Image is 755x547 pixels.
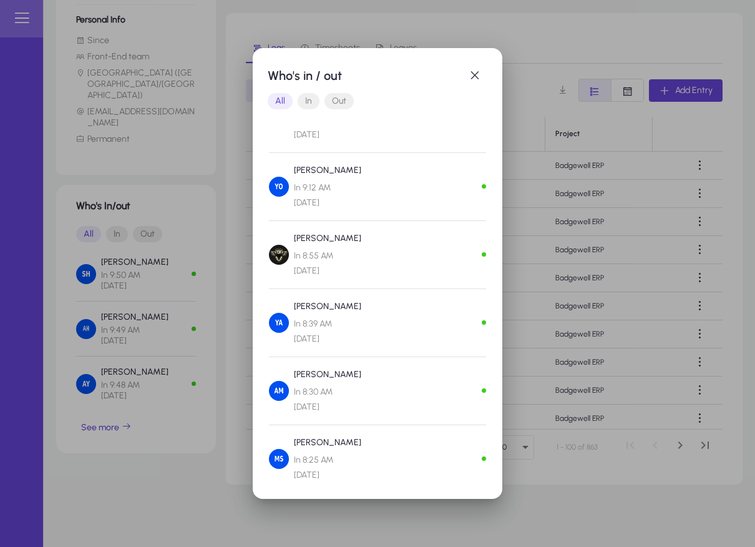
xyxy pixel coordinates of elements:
[294,367,361,382] p: [PERSON_NAME]
[269,177,289,197] img: Yomna Osman
[269,313,289,333] img: Yara Ahmed
[294,435,361,450] p: [PERSON_NAME]
[324,93,354,109] button: Out
[269,245,289,265] img: Hazem Mourad
[294,231,361,246] p: [PERSON_NAME]
[269,381,289,401] img: AbdelRahman Mohamed
[298,93,319,109] button: In
[294,249,361,278] span: In 8:55 AM [DATE]
[294,299,361,314] p: [PERSON_NAME]
[294,317,361,347] span: In 8:39 AM [DATE]
[294,180,361,210] span: In 9:12 AM [DATE]
[294,453,361,483] span: In 8:25 AM [DATE]
[268,93,293,109] button: All
[268,66,462,86] h1: Who's in / out
[268,89,487,114] mat-button-toggle-group: Font Style
[269,449,289,469] img: mahmoud srour
[294,385,361,415] span: In 8:30 AM [DATE]
[294,163,361,178] p: [PERSON_NAME]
